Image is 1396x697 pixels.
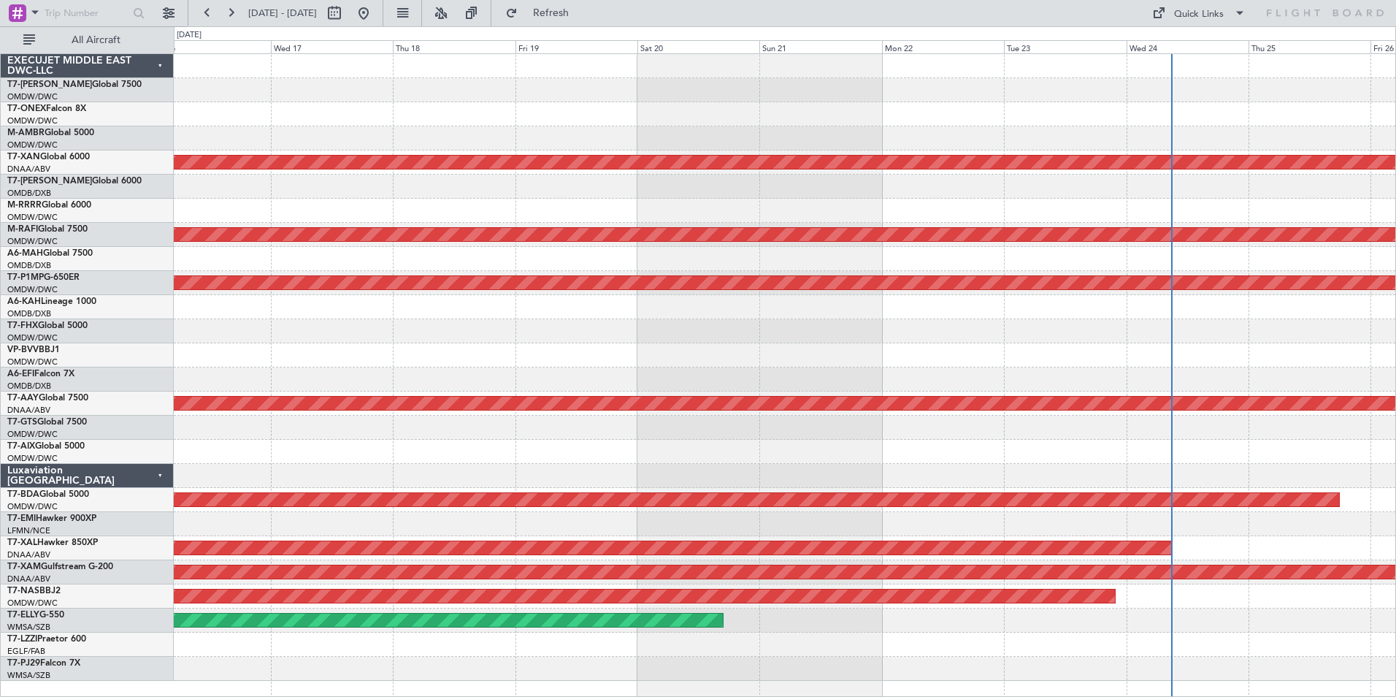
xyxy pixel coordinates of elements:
[7,177,92,186] span: T7-[PERSON_NAME]
[7,273,44,282] span: T7-P1MP
[7,188,51,199] a: OMDB/DXB
[637,40,759,53] div: Sat 20
[521,8,582,18] span: Refresh
[7,225,38,234] span: M-RAFI
[7,332,58,343] a: OMDW/DWC
[7,394,39,403] span: T7-AAY
[7,490,89,499] a: T7-BDAGlobal 5000
[7,201,91,210] a: M-RRRRGlobal 6000
[7,104,46,113] span: T7-ONEX
[7,129,94,137] a: M-AMBRGlobal 5000
[7,442,85,451] a: T7-AIXGlobal 5000
[7,611,64,620] a: T7-ELLYG-550
[7,370,34,378] span: A6-EFI
[38,35,154,45] span: All Aircraft
[499,1,586,25] button: Refresh
[7,164,50,175] a: DNAA/ABV
[7,563,113,571] a: T7-XAMGulfstream G-200
[7,611,39,620] span: T7-ELLY
[7,297,96,306] a: A6-KAHLineage 1000
[7,659,40,668] span: T7-PJ29
[7,273,80,282] a: T7-P1MPG-650ER
[7,284,58,295] a: OMDW/DWC
[7,249,93,258] a: A6-MAHGlobal 7500
[7,587,61,595] a: T7-NASBBJ2
[7,598,58,609] a: OMDW/DWC
[7,153,40,161] span: T7-XAN
[7,381,51,392] a: OMDB/DXB
[7,212,58,223] a: OMDW/DWC
[7,357,58,367] a: OMDW/DWC
[7,346,39,354] span: VP-BVV
[7,525,50,536] a: LFMN/NCE
[7,104,86,113] a: T7-ONEXFalcon 8X
[7,308,51,319] a: OMDB/DXB
[1174,7,1224,22] div: Quick Links
[7,177,142,186] a: T7-[PERSON_NAME]Global 6000
[7,514,36,523] span: T7-EMI
[7,140,58,151] a: OMDW/DWC
[7,490,39,499] span: T7-BDA
[7,129,45,137] span: M-AMBR
[7,622,50,633] a: WMSA/SZB
[248,7,317,20] span: [DATE] - [DATE]
[7,91,58,102] a: OMDW/DWC
[7,587,39,595] span: T7-NAS
[16,28,158,52] button: All Aircraft
[1145,1,1253,25] button: Quick Links
[882,40,1004,53] div: Mon 22
[7,538,98,547] a: T7-XALHawker 850XP
[7,405,50,416] a: DNAA/ABV
[7,563,41,571] span: T7-XAM
[7,346,60,354] a: VP-BVVBBJ1
[7,80,142,89] a: T7-[PERSON_NAME]Global 7500
[7,236,58,247] a: OMDW/DWC
[1004,40,1126,53] div: Tue 23
[7,514,96,523] a: T7-EMIHawker 900XP
[7,115,58,126] a: OMDW/DWC
[393,40,515,53] div: Thu 18
[7,153,90,161] a: T7-XANGlobal 6000
[7,646,45,657] a: EGLF/FAB
[7,442,35,451] span: T7-AIX
[759,40,881,53] div: Sun 21
[1127,40,1249,53] div: Wed 24
[7,418,37,427] span: T7-GTS
[7,574,50,584] a: DNAA/ABV
[1249,40,1370,53] div: Thu 25
[7,370,74,378] a: A6-EFIFalcon 7X
[7,418,87,427] a: T7-GTSGlobal 7500
[7,549,50,560] a: DNAA/ABV
[7,635,86,644] a: T7-LZZIPraetor 600
[7,249,43,258] span: A6-MAH
[7,659,80,668] a: T7-PJ29Falcon 7X
[7,538,37,547] span: T7-XAL
[7,225,88,234] a: M-RAFIGlobal 7500
[45,2,129,24] input: Trip Number
[7,394,88,403] a: T7-AAYGlobal 7500
[7,453,58,464] a: OMDW/DWC
[7,321,88,330] a: T7-FHXGlobal 5000
[7,501,58,512] a: OMDW/DWC
[7,670,50,681] a: WMSA/SZB
[149,40,271,53] div: Tue 16
[7,260,51,271] a: OMDB/DXB
[7,80,92,89] span: T7-[PERSON_NAME]
[7,635,37,644] span: T7-LZZI
[271,40,393,53] div: Wed 17
[515,40,637,53] div: Fri 19
[7,429,58,440] a: OMDW/DWC
[7,201,42,210] span: M-RRRR
[7,321,38,330] span: T7-FHX
[7,297,41,306] span: A6-KAH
